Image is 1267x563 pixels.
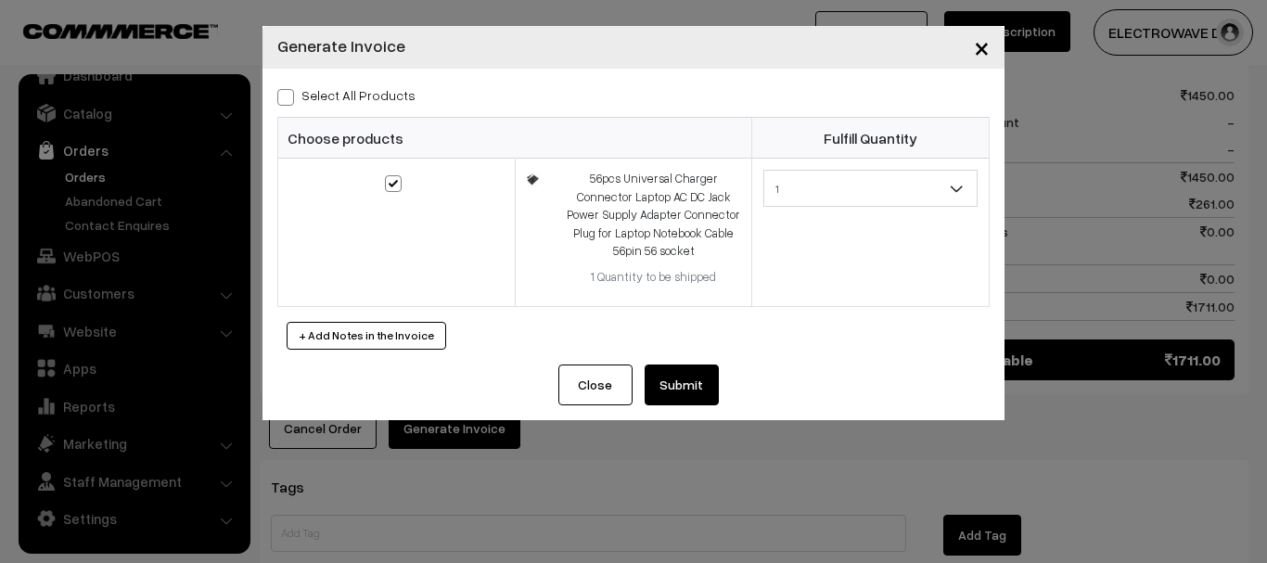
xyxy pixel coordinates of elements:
[277,33,405,58] h4: Generate Invoice
[645,365,719,405] button: Submit
[567,268,740,287] div: 1 Quantity to be shipped
[558,365,633,405] button: Close
[959,19,1005,76] button: Close
[974,30,990,64] span: ×
[527,173,539,186] img: 1689085788167151KCe-euM0L.jpg
[277,85,416,105] label: Select all Products
[287,322,446,350] button: + Add Notes in the Invoice
[764,173,977,205] span: 1
[763,170,978,207] span: 1
[752,118,990,159] th: Fulfill Quantity
[567,170,740,261] div: 56pcs Universal Charger Connector Laptop AC DC Jack Power Supply Adapter Connector Plug for Lapto...
[278,118,752,159] th: Choose products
